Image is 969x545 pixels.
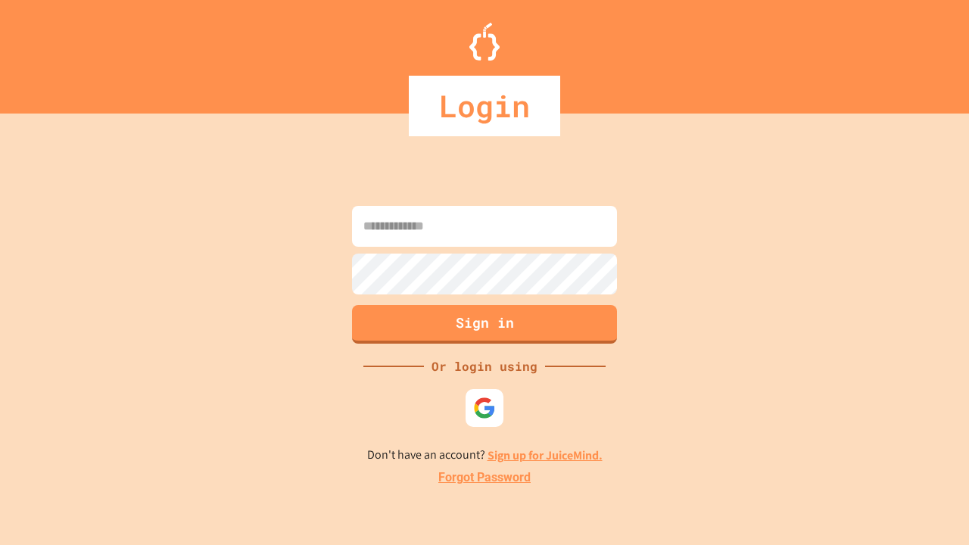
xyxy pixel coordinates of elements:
[424,357,545,375] div: Or login using
[469,23,500,61] img: Logo.svg
[473,397,496,419] img: google-icon.svg
[352,305,617,344] button: Sign in
[409,76,560,136] div: Login
[367,446,603,465] p: Don't have an account?
[488,447,603,463] a: Sign up for JuiceMind.
[905,484,954,530] iframe: chat widget
[438,469,531,487] a: Forgot Password
[843,419,954,483] iframe: chat widget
